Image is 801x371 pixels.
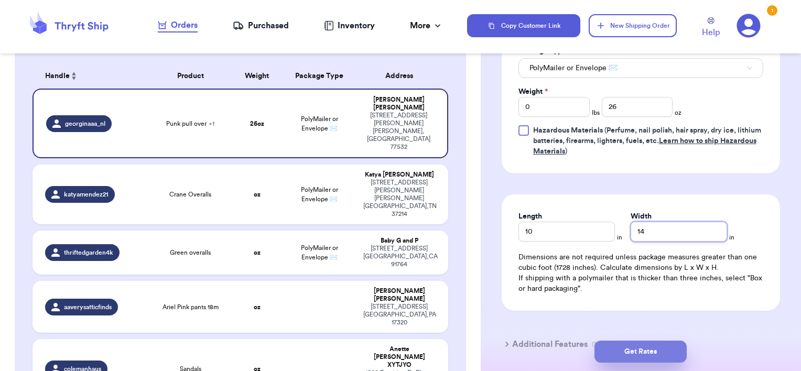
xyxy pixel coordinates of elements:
[533,127,761,155] span: (Perfume, nail polish, hair spray, dry ice, lithium batteries, firearms, lighters, fuels, etc. )
[631,211,652,222] label: Width
[617,233,622,242] span: in
[363,345,436,369] div: Anette [PERSON_NAME] XYTJYO
[232,63,282,89] th: Weight
[363,245,436,268] div: [STREET_ADDRESS] [GEOGRAPHIC_DATA] , CA 91764
[702,17,720,39] a: Help
[45,71,70,82] span: Handle
[149,63,232,89] th: Product
[675,108,681,117] span: oz
[533,127,603,134] span: Hazardous Materials
[518,273,763,294] p: If shipping with a polymailer that is thicker than three inches, select "Box or hard packaging".
[301,245,338,260] span: PolyMailer or Envelope ✉️
[594,341,687,363] button: Get Rates
[64,190,109,199] span: katyamendez21
[70,70,78,82] button: Sort ascending
[233,19,289,32] a: Purchased
[518,58,763,78] button: PolyMailer or Envelope ✉️
[518,211,542,222] label: Length
[729,233,734,242] span: in
[702,26,720,39] span: Help
[363,112,435,151] div: [STREET_ADDRESS][PERSON_NAME] [PERSON_NAME] , [GEOGRAPHIC_DATA] 77532
[589,14,677,37] button: New Shipping Order
[324,19,375,32] a: Inventory
[166,119,214,128] span: Punk pull over
[250,121,264,127] strong: 26 oz
[64,303,112,311] span: aaverysatticfinds
[363,287,436,303] div: [PERSON_NAME] [PERSON_NAME]
[254,249,261,256] strong: oz
[410,19,443,32] div: More
[158,19,198,31] div: Orders
[767,5,777,16] div: 1
[163,303,219,311] span: Ariel Pink pants 18m
[65,119,105,128] span: georginaaa_nl
[254,304,261,310] strong: oz
[467,14,580,37] button: Copy Customer Link
[363,179,436,218] div: [STREET_ADDRESS][PERSON_NAME][PERSON_NAME] [GEOGRAPHIC_DATA] , TN 37214
[301,116,338,132] span: PolyMailer or Envelope ✉️
[363,96,435,112] div: [PERSON_NAME] [PERSON_NAME]
[301,187,338,202] span: PolyMailer or Envelope ✉️
[169,190,211,199] span: Crane Overalls
[363,171,436,179] div: Katya [PERSON_NAME]
[254,191,261,198] strong: oz
[363,237,436,245] div: Baby G and P
[64,248,113,257] span: thriftedgarden4k
[158,19,198,32] a: Orders
[592,108,600,117] span: lbs
[170,248,211,257] span: Green overalls
[518,252,763,294] div: Dimensions are not required unless package measures greater than one cubic foot (1728 inches). Ca...
[518,86,548,97] label: Weight
[357,63,449,89] th: Address
[529,63,618,73] span: PolyMailer or Envelope ✉️
[737,14,761,38] a: 1
[209,121,214,127] span: + 1
[363,303,436,326] div: [STREET_ADDRESS] [GEOGRAPHIC_DATA] , PA 17320
[282,63,357,89] th: Package Type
